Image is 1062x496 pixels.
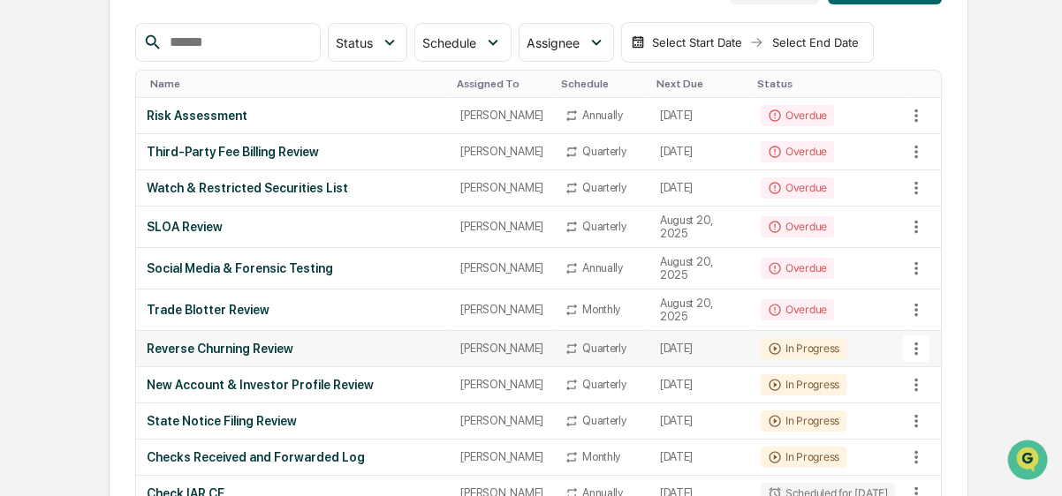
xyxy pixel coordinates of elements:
[649,35,746,49] div: Select Start Date
[757,78,899,90] div: Toggle SortBy
[767,35,864,49] div: Select End Date
[300,139,322,161] button: Start new chat
[761,299,834,320] div: Overdue
[460,303,543,316] div: [PERSON_NAME]
[649,440,750,476] td: [DATE]
[649,134,750,170] td: [DATE]
[147,303,440,317] div: Trade Blotter Review
[147,109,440,123] div: Risk Assessment
[761,216,834,237] div: Overdue
[146,222,219,239] span: Attestations
[147,145,440,159] div: Third-Party Fee Billing Review
[749,35,763,49] img: arrow right
[582,145,626,158] div: Quarterly
[176,298,214,312] span: Pylon
[649,289,750,331] td: August 20, 2025
[649,207,750,248] td: August 20, 2025
[582,450,620,463] div: Monthly
[460,261,543,274] div: [PERSON_NAME]
[761,338,846,359] div: In Progress
[582,181,626,194] div: Quarterly
[460,450,543,463] div: [PERSON_NAME]
[150,78,444,90] div: Toggle SortBy
[649,403,750,440] td: [DATE]
[649,331,750,367] td: [DATE]
[18,134,49,166] img: 1746055101610-c473b297-6a78-478c-a979-82029cc54cd1
[761,258,834,279] div: Overdue
[147,414,440,428] div: State Notice Filing Review
[460,109,543,122] div: [PERSON_NAME]
[422,35,476,50] span: Schedule
[460,342,543,355] div: [PERSON_NAME]
[147,342,440,356] div: Reverse Churning Review
[582,378,626,391] div: Quarterly
[147,450,440,464] div: Checks Received and Forwarded Log
[761,447,846,468] div: In Progress
[11,214,121,246] a: 🖐️Preclearance
[460,220,543,233] div: [PERSON_NAME]
[582,414,626,427] div: Quarterly
[147,220,440,234] div: SLOA Review
[649,248,750,289] td: August 20, 2025
[18,257,32,271] div: 🔎
[761,410,846,432] div: In Progress
[147,181,440,195] div: Watch & Restricted Securities List
[527,35,580,50] span: Assignee
[761,374,846,395] div: In Progress
[649,367,750,403] td: [DATE]
[649,170,750,207] td: [DATE]
[1005,438,1053,485] iframe: Open customer support
[582,261,623,274] div: Annually
[656,78,743,90] div: Toggle SortBy
[582,220,626,233] div: Quarterly
[121,214,226,246] a: 🗄️Attestations
[761,177,834,199] div: Overdue
[460,145,543,158] div: [PERSON_NAME]
[460,378,543,391] div: [PERSON_NAME]
[18,36,322,64] p: How can we help?
[582,109,623,122] div: Annually
[460,181,543,194] div: [PERSON_NAME]
[582,303,620,316] div: Monthly
[147,378,440,392] div: New Account & Investor Profile Review
[60,134,290,152] div: Start new chat
[582,342,626,355] div: Quarterly
[649,98,750,134] td: [DATE]
[35,222,114,239] span: Preclearance
[336,35,373,50] span: Status
[147,261,440,275] div: Social Media & Forensic Testing
[128,223,142,237] div: 🗄️
[761,141,834,162] div: Overdue
[11,248,118,280] a: 🔎Data Lookup
[460,414,543,427] div: [PERSON_NAME]
[906,78,941,90] div: Toggle SortBy
[561,78,642,90] div: Toggle SortBy
[631,35,645,49] img: calendar
[35,255,111,273] span: Data Lookup
[60,152,224,166] div: We're available if you need us!
[457,78,547,90] div: Toggle SortBy
[125,297,214,312] a: Powered byPylon
[18,223,32,237] div: 🖐️
[761,105,834,126] div: Overdue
